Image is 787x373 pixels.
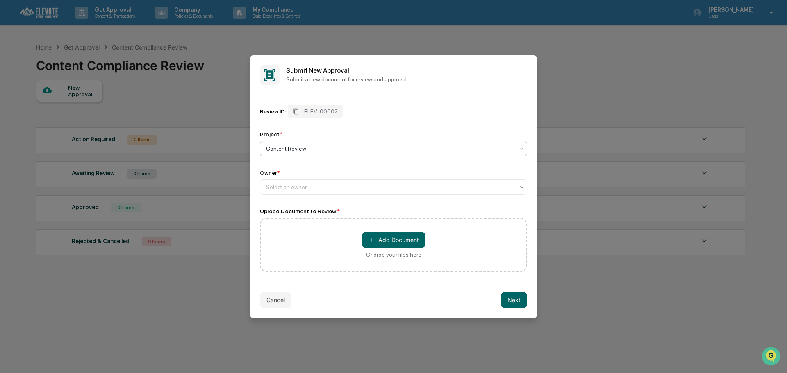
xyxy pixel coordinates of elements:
button: Cancel [260,292,291,308]
a: Powered byPylon [58,138,99,145]
a: 🖐️Preclearance [5,100,56,115]
img: 1746055101610-c473b297-6a78-478c-a979-82029cc54cd1 [8,63,23,77]
iframe: Open customer support [761,346,783,368]
a: 🗄️Attestations [56,100,105,115]
span: Pylon [82,139,99,145]
div: We're available if you need us! [28,71,104,77]
div: 🗄️ [59,104,66,111]
div: Review ID: [260,108,286,115]
span: ELEV-00002 [304,108,338,115]
span: Attestations [68,103,102,111]
span: ＋ [368,236,374,244]
span: Preclearance [16,103,53,111]
p: Submit a new document for review and approval [286,76,527,83]
div: 🔎 [8,120,15,126]
h2: Submit New Approval [286,67,527,75]
div: Project [260,131,282,138]
div: Start new chat [28,63,134,71]
span: Data Lookup [16,119,52,127]
p: How can we help? [8,17,149,30]
button: Start new chat [139,65,149,75]
div: Upload Document to Review [260,208,527,215]
div: 🖐️ [8,104,15,111]
div: Owner [260,170,280,176]
button: Next [501,292,527,308]
div: Or drop your files here [366,251,421,258]
a: 🔎Data Lookup [5,115,55,130]
button: Or drop your files here [362,232,425,248]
